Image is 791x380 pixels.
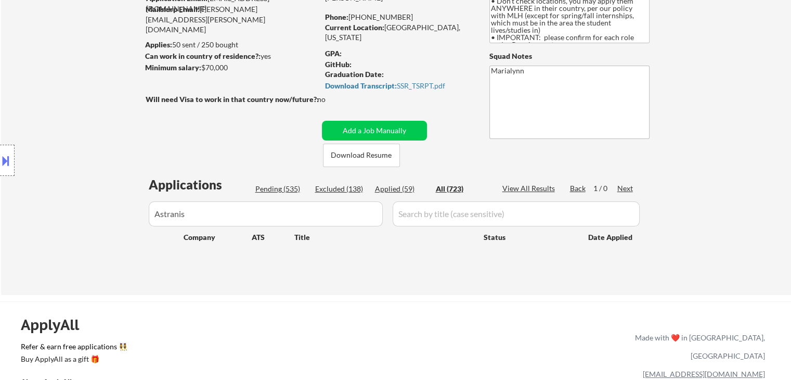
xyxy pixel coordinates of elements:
[375,184,427,194] div: Applied (59)
[631,328,765,365] div: Made with ❤️ in [GEOGRAPHIC_DATA], [GEOGRAPHIC_DATA]
[149,201,383,226] input: Search by company (case sensitive)
[315,184,367,194] div: Excluded (138)
[317,94,347,105] div: no
[325,82,470,90] div: SSR_TSRPT.pdf
[436,184,488,194] div: All (723)
[489,51,650,61] div: Squad Notes
[146,4,318,35] div: [PERSON_NAME][EMAIL_ADDRESS][PERSON_NAME][DOMAIN_NAME]
[145,63,201,72] strong: Minimum salary:
[21,343,418,354] a: Refer & earn free applications 👯‍♀️
[149,179,252,191] div: Applications
[252,232,294,243] div: ATS
[325,70,384,79] strong: Graduation Date:
[502,183,558,194] div: View All Results
[643,370,765,378] a: [EMAIL_ADDRESS][DOMAIN_NAME]
[393,201,640,226] input: Search by title (case sensitive)
[294,232,474,243] div: Title
[21,354,125,367] a: Buy ApplyAll as a gift 🎁
[325,12,348,21] strong: Phone:
[325,60,352,69] strong: GitHub:
[145,40,172,49] strong: Applies:
[325,22,472,43] div: [GEOGRAPHIC_DATA], [US_STATE]
[21,356,125,363] div: Buy ApplyAll as a gift 🎁
[325,12,472,22] div: [PHONE_NUMBER]
[322,121,427,141] button: Add a Job Manually
[325,81,397,90] strong: Download Transcript:
[325,23,384,32] strong: Current Location:
[21,316,91,334] div: ApplyAll
[325,82,470,92] a: Download Transcript:SSR_TSRPT.pdf
[255,184,307,194] div: Pending (535)
[146,5,200,14] strong: Mailslurp Email:
[145,51,315,61] div: yes
[325,49,342,58] strong: GPA:
[145,62,318,73] div: $70,000
[593,183,617,194] div: 1 / 0
[588,232,634,243] div: Date Applied
[617,183,634,194] div: Next
[484,227,573,246] div: Status
[323,144,400,167] button: Download Resume
[146,95,319,104] strong: Will need Visa to work in that country now/future?:
[145,40,318,50] div: 50 sent / 250 bought
[570,183,587,194] div: Back
[184,232,252,243] div: Company
[145,52,261,60] strong: Can work in country of residence?:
